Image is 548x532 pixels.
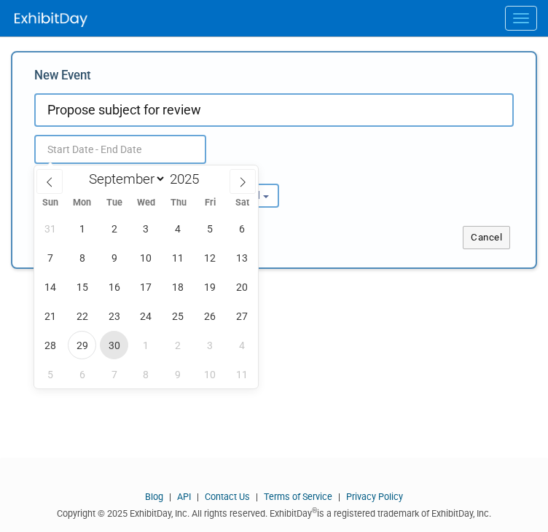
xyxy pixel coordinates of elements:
button: Menu [505,6,537,31]
span: October 1, 2025 [132,331,160,359]
span: September 7, 2025 [36,243,64,272]
span: September 17, 2025 [132,273,160,301]
span: September 22, 2025 [68,302,96,330]
span: September 26, 2025 [196,302,224,330]
span: October 9, 2025 [164,360,192,388]
button: Cancel [463,226,510,249]
span: September 11, 2025 [164,243,192,272]
input: Year [166,171,210,187]
select: Month [82,170,166,188]
a: Privacy Policy [346,491,403,502]
label: New Event [34,67,91,90]
span: Fri [195,198,227,208]
span: September 23, 2025 [100,302,128,330]
input: Name of Trade Show / Conference [34,93,514,127]
span: Wed [130,198,163,208]
a: API [177,491,191,502]
span: Sat [227,198,259,208]
span: September 1, 2025 [68,214,96,243]
span: September 18, 2025 [164,273,192,301]
span: September 25, 2025 [164,302,192,330]
span: September 13, 2025 [228,243,257,272]
sup: ® [312,506,317,515]
span: September 19, 2025 [196,273,224,301]
span: September 5, 2025 [196,214,224,243]
span: September 4, 2025 [164,214,192,243]
span: September 28, 2025 [36,331,64,359]
span: | [193,491,203,502]
span: Sun [34,198,66,208]
span: September 8, 2025 [68,243,96,272]
span: Mon [66,198,98,208]
span: September 30, 2025 [100,331,128,359]
span: September 2, 2025 [100,214,128,243]
span: October 3, 2025 [196,331,224,359]
span: September 29, 2025 [68,331,96,359]
span: September 24, 2025 [132,302,160,330]
span: September 3, 2025 [132,214,160,243]
a: Blog [145,491,163,502]
a: Contact Us [205,491,250,502]
span: | [165,491,175,502]
div: Participation: [180,164,304,183]
span: September 20, 2025 [228,273,257,301]
div: Attendance / Format: [34,164,158,183]
span: October 8, 2025 [132,360,160,388]
span: Thu [163,198,195,208]
span: September 10, 2025 [132,243,160,272]
img: ExhibitDay [15,12,87,27]
span: | [252,491,262,502]
span: September 14, 2025 [36,273,64,301]
span: | [334,491,344,502]
input: Start Date - End Date [34,135,206,164]
span: September 27, 2025 [228,302,257,330]
a: Terms of Service [264,491,332,502]
span: October 2, 2025 [164,331,192,359]
span: September 6, 2025 [228,214,257,243]
span: October 11, 2025 [228,360,257,388]
span: October 6, 2025 [68,360,96,388]
span: October 5, 2025 [36,360,64,388]
span: August 31, 2025 [36,214,64,243]
span: September 9, 2025 [100,243,128,272]
span: September 15, 2025 [68,273,96,301]
span: Tue [98,198,130,208]
span: October 10, 2025 [196,360,224,388]
span: October 4, 2025 [228,331,257,359]
span: September 12, 2025 [196,243,224,272]
span: September 16, 2025 [100,273,128,301]
span: October 7, 2025 [100,360,128,388]
span: September 21, 2025 [36,302,64,330]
